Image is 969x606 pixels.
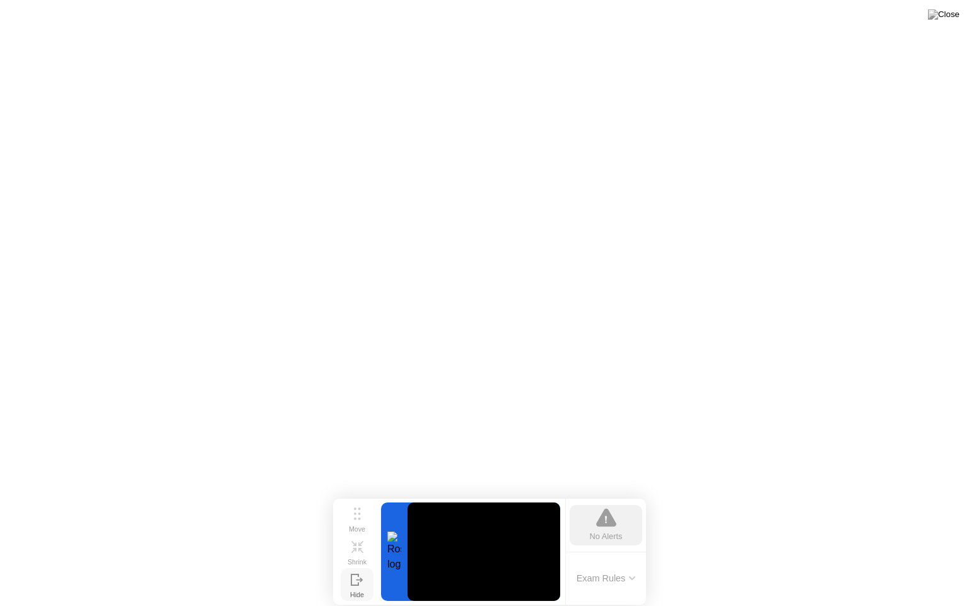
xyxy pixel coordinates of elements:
[348,558,367,566] div: Shrink
[341,568,373,601] button: Hide
[341,502,373,535] button: Move
[590,530,623,542] div: No Alerts
[349,525,365,533] div: Move
[341,535,373,568] button: Shrink
[573,573,640,584] button: Exam Rules
[350,591,364,598] div: Hide
[928,9,960,20] img: Close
